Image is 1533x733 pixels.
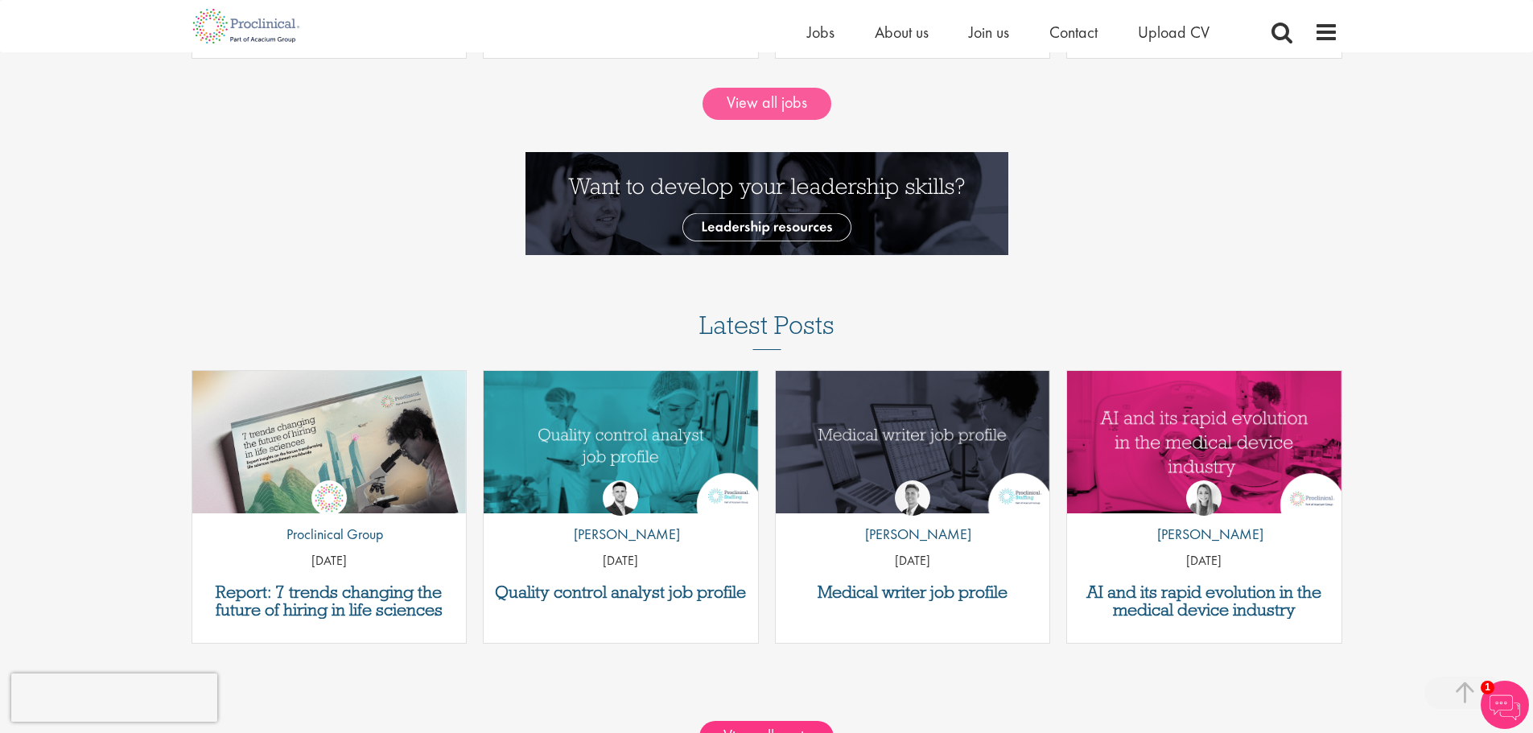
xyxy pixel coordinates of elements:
[807,22,834,43] a: Jobs
[200,583,459,619] a: Report: 7 trends changing the future of hiring in life sciences
[192,371,467,525] img: Proclinical: Life sciences hiring trends report 2025
[603,480,638,516] img: Joshua Godden
[969,22,1009,43] a: Join us
[875,22,929,43] a: About us
[1067,371,1341,513] a: Link to a post
[311,480,347,516] img: Proclinical Group
[776,552,1050,570] p: [DATE]
[1186,480,1222,516] img: Hannah Burke
[192,552,467,570] p: [DATE]
[1481,681,1494,694] span: 1
[484,552,758,570] p: [DATE]
[274,524,383,545] p: Proclinical Group
[776,371,1050,513] a: Link to a post
[525,193,1008,210] a: Want to develop your leadership skills? See our Leadership Resources
[484,371,758,513] img: quality control analyst job profile
[784,583,1042,601] a: Medical writer job profile
[562,480,680,553] a: Joshua Godden [PERSON_NAME]
[1049,22,1098,43] a: Contact
[895,480,930,516] img: George Watson
[1067,552,1341,570] p: [DATE]
[562,524,680,545] p: [PERSON_NAME]
[1138,22,1210,43] a: Upload CV
[1481,681,1529,729] img: Chatbot
[1067,371,1341,513] img: AI and Its Impact on the Medical Device Industry | Proclinical
[1145,480,1263,553] a: Hannah Burke [PERSON_NAME]
[853,480,971,553] a: George Watson [PERSON_NAME]
[274,480,383,553] a: Proclinical Group Proclinical Group
[703,88,831,120] a: View all jobs
[776,371,1050,513] img: Medical writer job profile
[1145,524,1263,545] p: [PERSON_NAME]
[699,311,834,350] h3: Latest Posts
[192,371,467,513] a: Link to a post
[525,152,1008,255] img: Want to develop your leadership skills? See our Leadership Resources
[853,524,971,545] p: [PERSON_NAME]
[1075,583,1333,619] a: AI and its rapid evolution in the medical device industry
[492,583,750,601] a: Quality control analyst job profile
[11,673,217,722] iframe: reCAPTCHA
[484,371,758,513] a: Link to a post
